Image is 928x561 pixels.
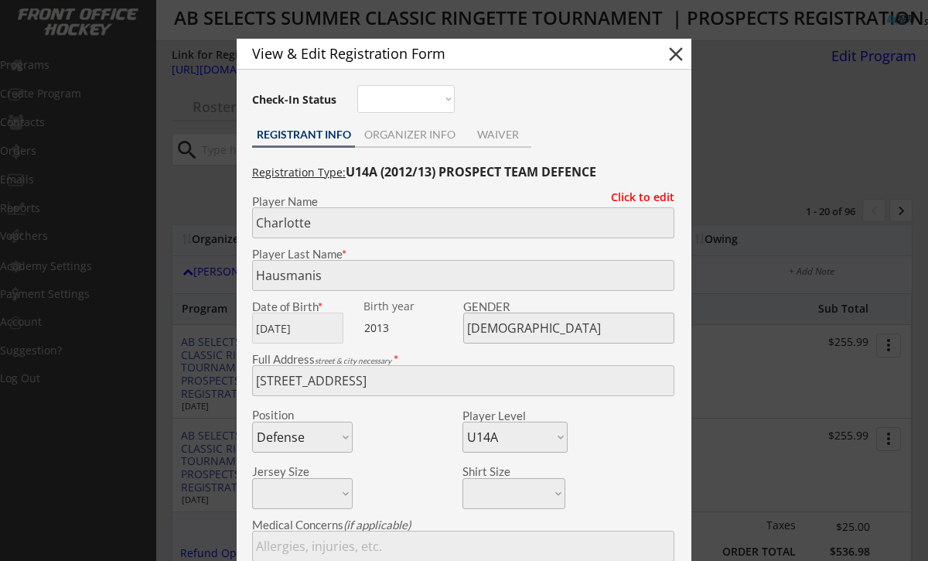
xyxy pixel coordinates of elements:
div: REGISTRANT INFO [252,129,355,140]
em: street & city necessary [315,356,391,365]
button: close [664,43,687,66]
div: We are transitioning the system to collect and store date of birth instead of just birth year to ... [363,301,460,313]
div: GENDER [463,301,674,313]
div: Birth year [363,301,460,312]
div: Shirt Size [462,466,542,477]
div: Medical Concerns [252,519,674,531]
div: Jersey Size [252,466,332,477]
div: Position [252,409,332,421]
div: Player Level [462,410,568,422]
div: Click to edit [599,192,674,203]
div: Player Last Name [252,248,674,260]
div: Check-In Status [252,94,339,105]
div: View & Edit Registration Form [252,46,637,60]
strong: U14A (2012/13) PROSPECT TEAM DEFENCE [346,163,596,180]
div: WAIVER [464,129,531,140]
div: 2013 [364,320,461,336]
em: (if applicable) [343,518,411,532]
input: Street, City, Province/State [252,365,674,396]
div: Player Name [252,196,674,207]
div: ORGANIZER INFO [355,129,464,140]
div: Full Address [252,354,674,365]
div: Date of Birth [252,301,353,313]
u: Registration Type: [252,165,346,180]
